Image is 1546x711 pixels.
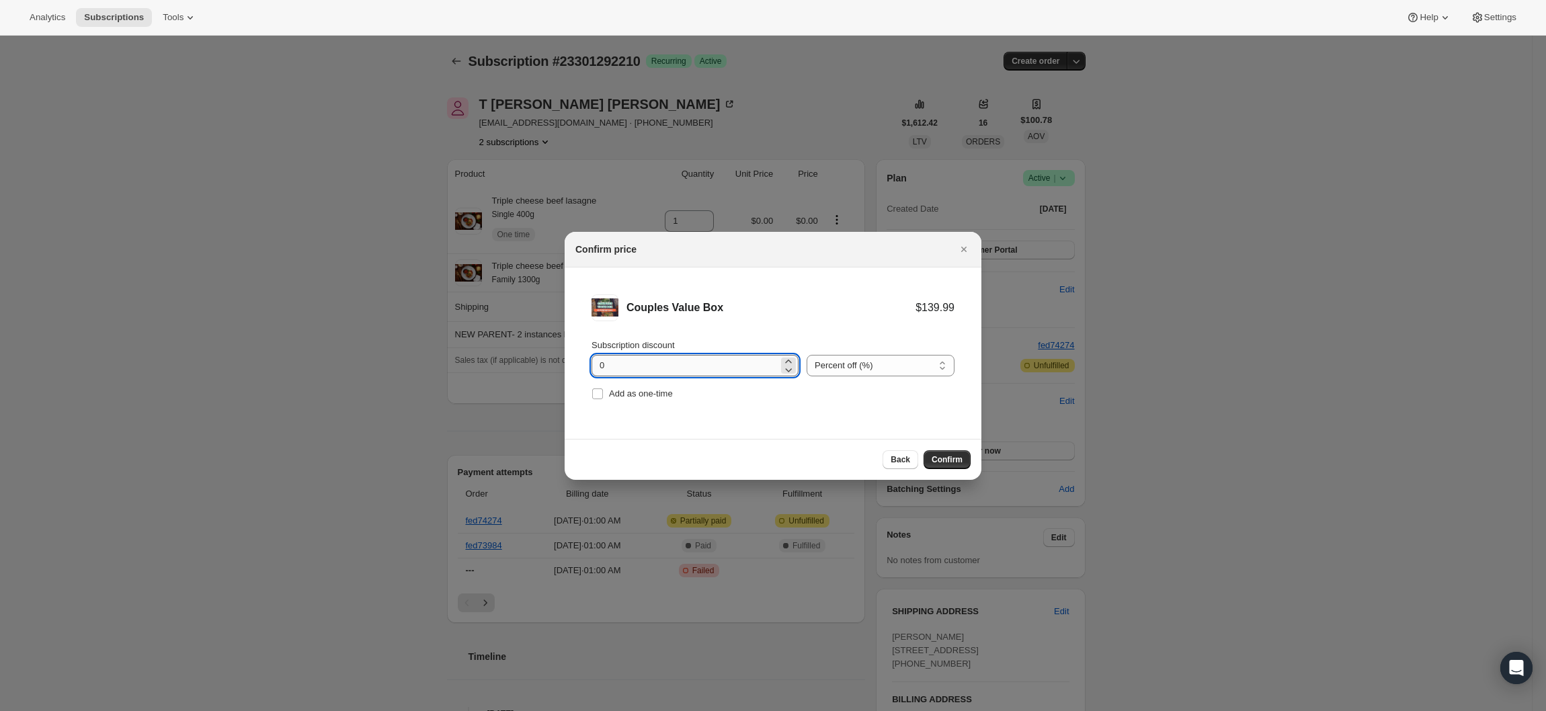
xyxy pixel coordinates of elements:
[22,8,73,27] button: Analytics
[1398,8,1459,27] button: Help
[1420,12,1438,23] span: Help
[155,8,205,27] button: Tools
[592,340,675,350] span: Subscription discount
[76,8,152,27] button: Subscriptions
[924,450,971,469] button: Confirm
[932,454,963,465] span: Confirm
[954,240,973,259] button: Close
[891,454,910,465] span: Back
[626,301,916,315] div: Couples Value Box
[30,12,65,23] span: Analytics
[575,243,637,256] h2: Confirm price
[1463,8,1524,27] button: Settings
[84,12,144,23] span: Subscriptions
[1500,652,1533,684] div: Open Intercom Messenger
[883,450,918,469] button: Back
[163,12,184,23] span: Tools
[609,388,673,399] span: Add as one-time
[916,301,954,315] div: $139.99
[1484,12,1516,23] span: Settings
